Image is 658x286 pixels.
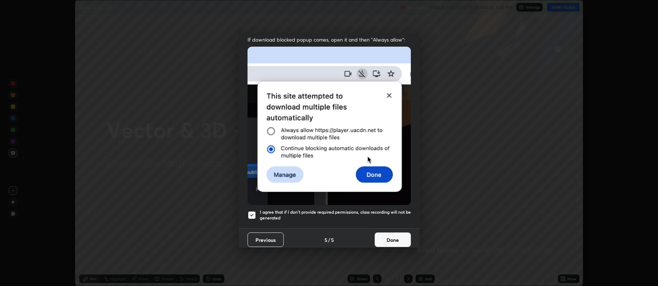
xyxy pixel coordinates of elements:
span: If download blocked popup comes, open it and then "Always allow": [248,36,411,43]
button: Done [375,232,411,247]
h5: I agree that if I don't provide required permissions, class recording will not be generated [260,209,411,221]
button: Previous [248,232,284,247]
img: downloads-permission-blocked.gif [248,47,411,205]
h4: / [328,236,330,244]
h4: 5 [331,236,334,244]
h4: 5 [324,236,327,244]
